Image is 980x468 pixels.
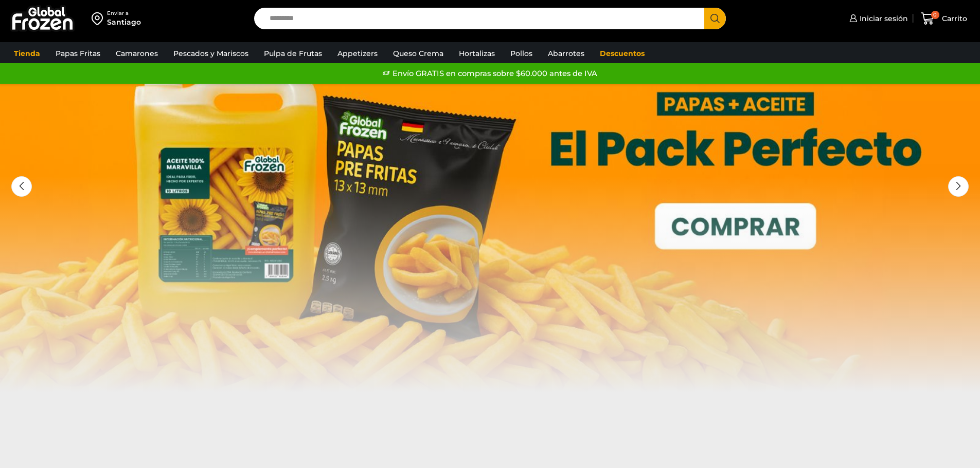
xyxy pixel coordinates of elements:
[388,44,449,63] a: Queso Crema
[332,44,383,63] a: Appetizers
[107,17,141,27] div: Santiago
[857,13,908,24] span: Iniciar sesión
[107,10,141,17] div: Enviar a
[595,44,650,63] a: Descuentos
[50,44,105,63] a: Papas Fritas
[847,8,908,29] a: Iniciar sesión
[505,44,538,63] a: Pollos
[931,11,939,19] span: 0
[454,44,500,63] a: Hortalizas
[704,8,726,29] button: Search button
[11,176,32,197] div: Previous slide
[92,10,107,27] img: address-field-icon.svg
[948,176,969,197] div: Next slide
[259,44,327,63] a: Pulpa de Frutas
[168,44,254,63] a: Pescados y Mariscos
[918,7,970,31] a: 0 Carrito
[939,13,967,24] span: Carrito
[543,44,590,63] a: Abarrotes
[9,44,45,63] a: Tienda
[111,44,163,63] a: Camarones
